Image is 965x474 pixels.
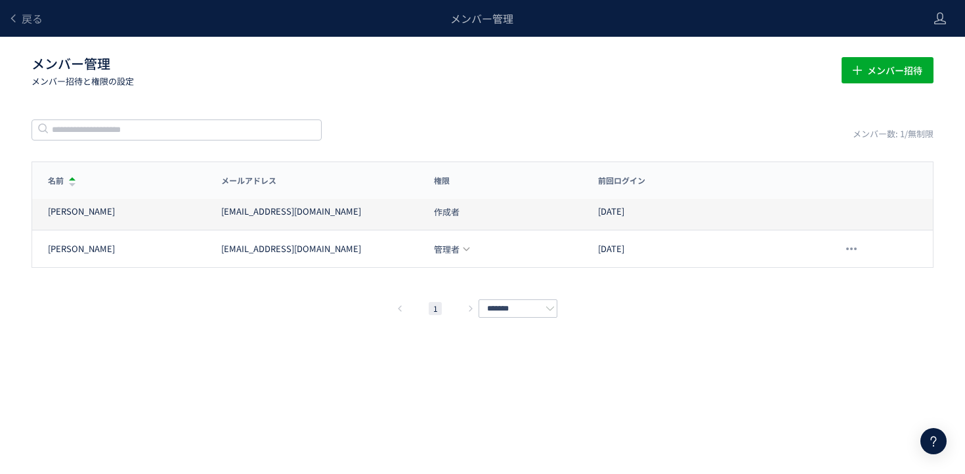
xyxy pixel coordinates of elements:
h1: メンバー管理 [32,54,826,87]
span: メールアドレス [221,175,276,186]
button: メンバー招待 [842,57,933,83]
li: 1 [429,302,442,315]
div: [EMAIL_ADDRESS][DOMAIN_NAME] [221,243,361,255]
div: [EMAIL_ADDRESS][DOMAIN_NAME] [221,205,361,218]
span: 管理者 [434,245,460,253]
span: 戻る [22,11,43,26]
div: [DATE] [582,205,787,218]
span: 権限 [434,175,450,186]
div: 管理者 [434,242,471,255]
div: メンバー数: 1/無制限 [853,128,933,140]
div: pagination [32,301,933,316]
span: 作成者 [434,207,460,216]
span: メンバー招待 [867,57,922,83]
div: [PERSON_NAME] [48,243,115,255]
p: メンバー招待と権限の設定 [32,75,826,87]
div: [PERSON_NAME] [48,205,115,218]
span: 前回ログイン [598,175,645,186]
div: 作成者 [434,205,462,219]
span: 名前 [48,175,64,186]
div: [DATE] [582,243,787,255]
